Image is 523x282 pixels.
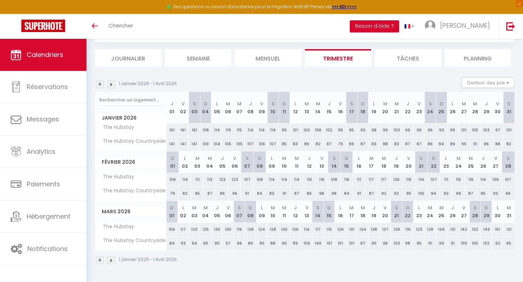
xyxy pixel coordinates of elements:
abbr: S [193,100,196,107]
div: 141 [189,137,200,151]
abbr: J [328,100,331,107]
div: 111 [191,173,204,186]
div: 161 [167,124,178,137]
div: 101 [290,124,301,137]
div: 83 [290,137,301,151]
th: 17 [346,92,358,124]
div: 96 [502,187,514,200]
abbr: V [339,100,342,107]
div: 88 [380,137,391,151]
img: Super Booking [21,20,65,32]
div: 85 [477,187,490,200]
abbr: M [395,100,399,107]
div: 94 [427,187,440,200]
abbr: D [204,100,207,107]
th: 14 [312,92,324,124]
abbr: S [350,100,353,107]
abbr: V [417,100,421,107]
div: 115 [234,124,245,137]
div: 111 [353,173,365,186]
abbr: L [445,155,447,162]
div: 105 [234,137,245,151]
th: 12 [290,201,301,223]
th: 22 [402,92,413,124]
li: Tâches [375,49,441,67]
div: 82 [179,187,191,200]
th: 18 [357,201,369,223]
th: 03 [189,92,200,124]
div: 116 [316,173,328,186]
th: 30 [492,201,503,223]
abbr: L [184,155,186,162]
abbr: L [271,155,273,162]
a: ... [PERSON_NAME] [419,14,499,39]
div: 114 [291,173,303,186]
th: 24 [424,92,436,124]
div: 85 [191,187,204,200]
div: 91 [241,187,253,200]
div: 85 [279,137,290,151]
li: Trimestre [305,49,371,67]
div: 105 [222,137,234,151]
abbr: L [294,100,296,107]
th: 27 [490,151,502,173]
div: 95 [346,124,358,137]
th: 21 [391,201,402,223]
th: 19 [369,92,380,124]
th: 16 [335,201,346,223]
abbr: S [245,155,249,162]
th: 08 [245,92,256,124]
abbr: D [171,155,174,162]
th: 27 [458,92,470,124]
th: 12 [290,92,301,124]
div: 119 [222,124,234,137]
div: 82 [312,137,324,151]
span: Analytics [27,147,56,156]
th: 25 [436,201,447,223]
div: 84 [253,187,266,200]
div: 98 [369,124,380,137]
abbr: D [170,204,174,211]
th: 11 [291,151,303,173]
div: 84 [340,187,353,200]
div: 114 [179,173,191,186]
abbr: D [282,100,286,107]
th: 03 [189,201,200,223]
th: 03 [191,151,204,173]
th: 08 [245,201,256,223]
div: 108 [167,173,179,186]
abbr: S [271,100,275,107]
th: 01 [167,201,178,223]
div: 114 [278,173,291,186]
div: 113 [204,173,216,186]
abbr: M [305,100,309,107]
th: 05 [216,151,228,173]
div: 93 [357,124,369,137]
div: 107 [268,137,279,151]
th: 10 [268,92,279,124]
abbr: M [226,100,230,107]
div: 108 [312,124,324,137]
abbr: M [382,155,386,162]
abbr: L [216,100,218,107]
th: 23 [413,92,425,124]
div: 82 [503,137,514,151]
span: Réservations [27,82,68,91]
th: 11 [279,201,290,223]
th: 13 [301,92,312,124]
abbr: S [419,155,423,162]
div: 109 [200,137,211,151]
div: 103 [391,124,402,137]
th: 05 [211,92,223,124]
div: 83 [391,137,402,151]
div: 114 [415,173,427,186]
div: 87 [365,187,378,200]
abbr: J [395,155,398,162]
div: 97 [492,124,503,137]
th: 23 [413,201,425,223]
input: Rechercher un logement... [99,94,162,106]
abbr: M [316,100,320,107]
button: Gestion des prix [461,77,514,88]
th: 31 [503,201,514,223]
th: 10 [278,151,291,173]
